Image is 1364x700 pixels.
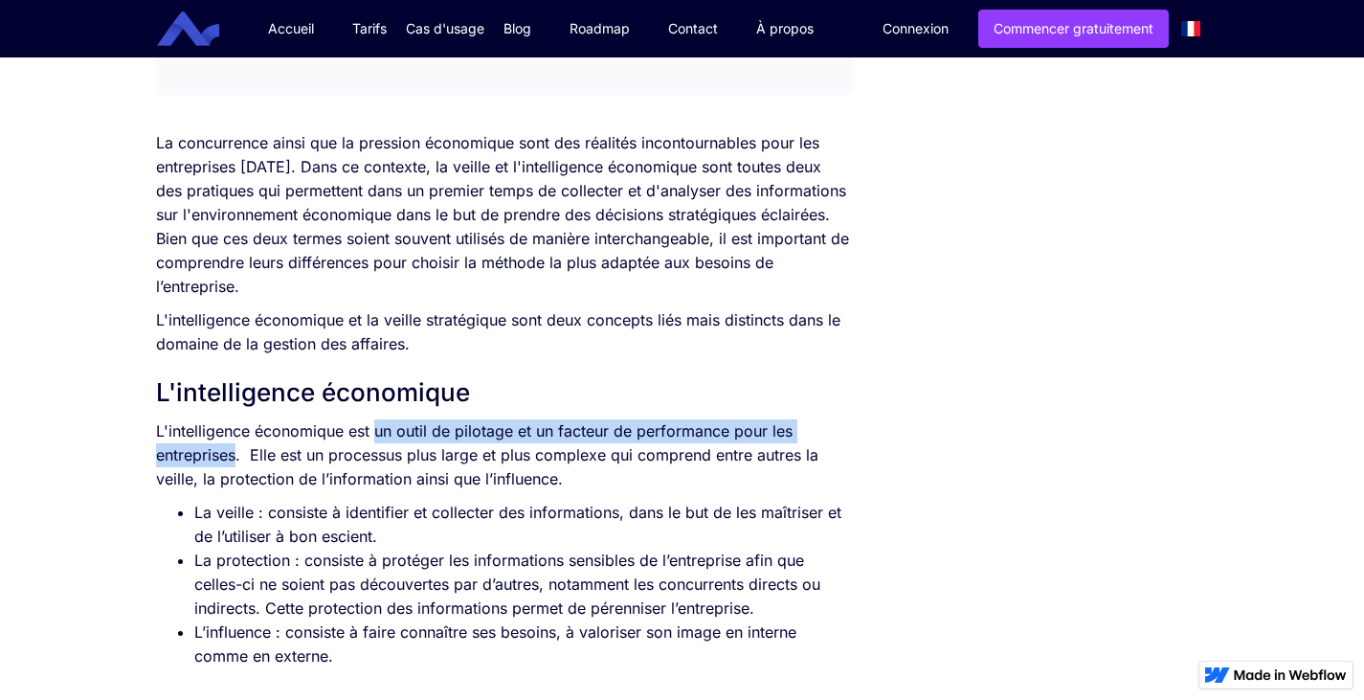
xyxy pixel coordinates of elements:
li: La veille : consiste à identifier et collecter des informations, dans le but de les maîtriser et ... [194,501,852,549]
h2: L'intelligence économique [156,375,852,410]
a: home [171,11,234,47]
p: L'intelligence économique est un outil de pilotage et un facteur de performance pour les entrepri... [156,419,852,491]
li: La protection : consiste à protéger les informations sensibles de l’entreprise afin que celles-ci... [194,549,852,621]
li: L’influence : consiste à faire connaître ses besoins, à valoriser son image en interne comme en e... [194,621,852,668]
p: La concurrence ainsi que la pression économique sont des réalités incontournables pour les entrep... [156,131,852,299]
p: L'intelligence économique et la veille stratégique sont deux concepts liés mais distincts dans le... [156,308,852,356]
img: Made in Webflow [1234,669,1347,681]
a: Connexion [868,11,963,47]
a: Commencer gratuitement [978,10,1169,48]
div: Cas d'usage [406,19,484,38]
